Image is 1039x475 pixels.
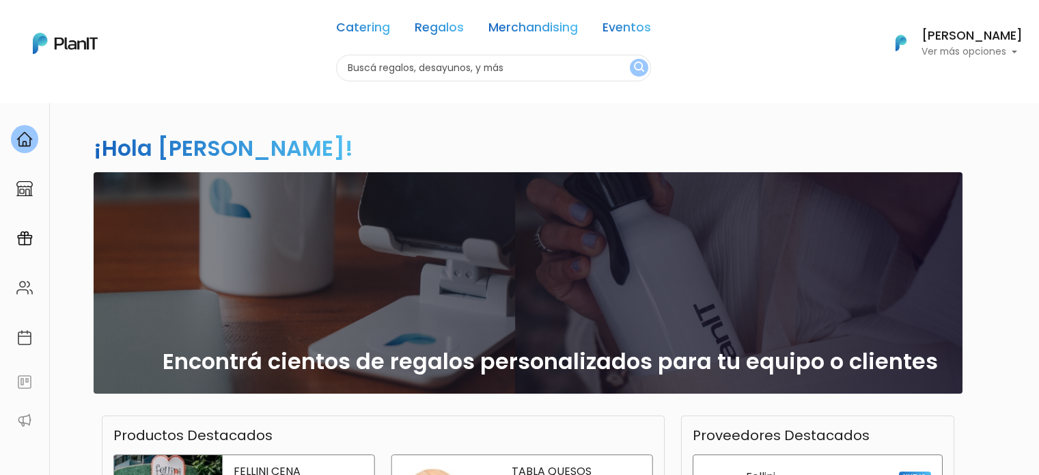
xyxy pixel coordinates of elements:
[16,329,33,346] img: calendar-87d922413cdce8b2cf7b7f5f62616a5cf9e4887200fb71536465627b3292af00.svg
[922,30,1023,42] h6: [PERSON_NAME]
[16,131,33,148] img: home-e721727adea9d79c4d83392d1f703f7f8bce08238fde08b1acbfd93340b81755.svg
[16,280,33,296] img: people-662611757002400ad9ed0e3c099ab2801c6687ba6c219adb57efc949bc21e19d.svg
[336,22,390,38] a: Catering
[922,47,1023,57] p: Ver más opciones
[634,62,644,74] img: search_button-432b6d5273f82d61273b3651a40e1bd1b912527efae98b1b7a1b2c0702e16a8d.svg
[33,33,98,54] img: PlanIt Logo
[693,427,870,444] h3: Proveedores Destacados
[94,133,353,163] h2: ¡Hola [PERSON_NAME]!
[415,22,464,38] a: Regalos
[336,55,651,81] input: Buscá regalos, desayunos, y más
[886,28,916,58] img: PlanIt Logo
[16,180,33,197] img: marketplace-4ceaa7011d94191e9ded77b95e3339b90024bf715f7c57f8cf31f2d8c509eaba.svg
[16,230,33,247] img: campaigns-02234683943229c281be62815700db0a1741e53638e28bf9629b52c665b00959.svg
[602,22,651,38] a: Eventos
[16,412,33,429] img: partners-52edf745621dab592f3b2c58e3bca9d71375a7ef29c3b500c9f145b62cc070d4.svg
[163,349,938,375] h2: Encontrá cientos de regalos personalizados para tu equipo o clientes
[16,374,33,390] img: feedback-78b5a0c8f98aac82b08bfc38622c3050aee476f2c9584af64705fc4e61158814.svg
[878,25,1023,61] button: PlanIt Logo [PERSON_NAME] Ver más opciones
[113,427,273,444] h3: Productos Destacados
[488,22,578,38] a: Merchandising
